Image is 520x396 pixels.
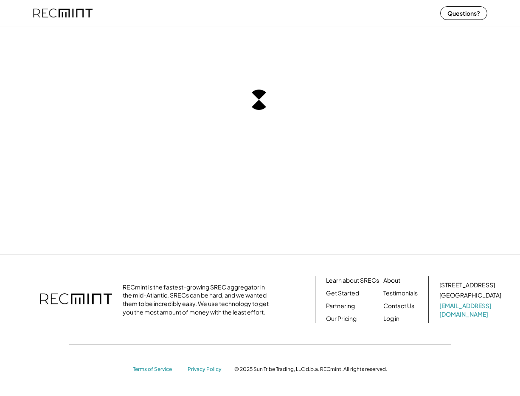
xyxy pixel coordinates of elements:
[326,315,357,323] a: Our Pricing
[383,315,399,323] a: Log in
[326,289,359,298] a: Get Started
[326,276,379,285] a: Learn about SRECs
[326,302,355,310] a: Partnering
[383,289,418,298] a: Testimonials
[234,366,387,373] div: © 2025 Sun Tribe Trading, LLC d.b.a. RECmint. All rights reserved.
[439,302,503,318] a: [EMAIL_ADDRESS][DOMAIN_NAME]
[383,302,414,310] a: Contact Us
[123,283,273,316] div: RECmint is the fastest-growing SREC aggregator in the mid-Atlantic. SRECs can be hard, and we wan...
[133,366,180,373] a: Terms of Service
[439,281,495,289] div: [STREET_ADDRESS]
[383,276,400,285] a: About
[188,366,226,373] a: Privacy Policy
[440,6,487,20] button: Questions?
[439,291,501,300] div: [GEOGRAPHIC_DATA]
[33,2,93,24] img: recmint-logotype%403x%20%281%29.jpeg
[40,285,112,315] img: recmint-logotype%403x.png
